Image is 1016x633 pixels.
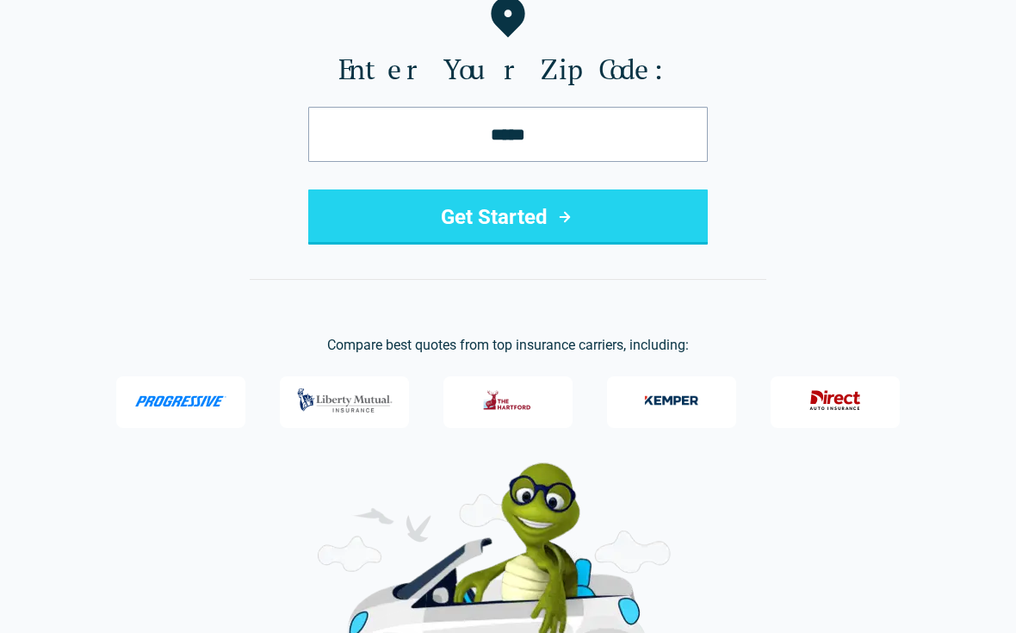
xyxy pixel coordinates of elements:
[28,336,988,357] p: Compare best quotes from top insurance carriers, including:
[637,383,706,419] img: Kemper
[135,396,227,408] img: Progressive
[474,383,542,419] img: The Hartford
[293,381,397,422] img: Liberty Mutual
[28,53,988,87] label: Enter Your Zip Code:
[308,190,708,245] button: Get Started
[801,383,870,419] img: Direct General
